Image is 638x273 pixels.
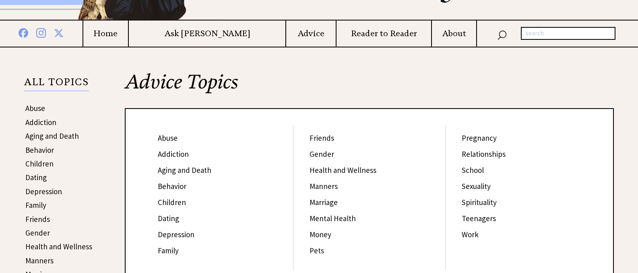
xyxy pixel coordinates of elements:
a: Mental Health [310,213,356,223]
a: Friends [25,214,50,224]
a: Friends [310,133,334,143]
a: Aging and Death [158,165,211,175]
a: Ask [PERSON_NAME] [129,29,285,39]
a: Children [25,159,54,168]
a: Money [310,230,331,239]
img: instagram%20blue.png [36,27,46,38]
a: Aging and Death [25,131,79,141]
a: Behavior [25,145,54,155]
input: search [521,27,615,40]
a: Relationships [462,149,506,159]
a: Advice [286,29,335,39]
img: search_nav.png [497,29,507,40]
img: facebook%20blue.png [19,27,28,38]
a: Spirituality [462,197,497,207]
a: Health and Wellness [310,165,376,175]
a: Pregnancy [462,133,497,143]
a: Gender [310,149,334,159]
a: Marriage [310,197,338,207]
a: Reader to Reader [337,29,432,39]
a: Abuse [158,133,178,143]
a: About [432,29,476,39]
a: Dating [158,213,179,223]
a: Dating [25,172,47,182]
a: Gender [25,228,50,238]
a: Health and Wellness [25,242,92,251]
a: Work [462,230,479,239]
a: Teenagers [462,213,496,223]
a: Behavior [158,181,186,191]
a: Family [25,200,46,210]
a: Sexuality [462,181,491,191]
a: Abuse [25,103,45,113]
p: ALL TOPICS [24,78,89,91]
a: Pets [310,246,324,255]
a: Manners [310,181,338,191]
a: Addiction [158,149,189,159]
a: Depression [158,230,194,239]
a: Manners [25,256,54,265]
a: Addiction [25,117,56,127]
a: School [462,165,484,175]
a: Family [158,246,179,255]
a: Depression [25,187,62,196]
a: Home [83,29,128,39]
img: x%20blue.png [54,27,64,38]
a: Children [158,197,186,207]
h2: Advice Topics [125,72,614,108]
